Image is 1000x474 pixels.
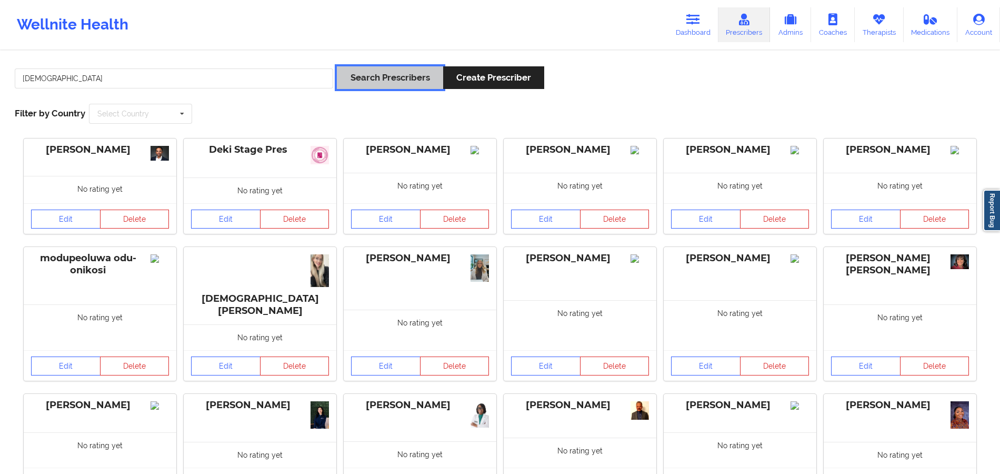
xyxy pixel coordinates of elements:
[311,146,329,164] img: 0483450a-f106-49e5-a06f-46585b8bd3b5_slack_1.jpg
[511,357,581,376] a: Edit
[631,146,649,154] img: Image%2Fplaceholer-image.png
[351,399,489,411] div: [PERSON_NAME]
[718,7,771,42] a: Prescribers
[443,66,544,89] button: Create Prescriber
[351,144,489,156] div: [PERSON_NAME]
[791,254,809,263] img: Image%2Fplaceholer-image.png
[831,252,969,276] div: [PERSON_NAME] [PERSON_NAME]
[344,173,496,204] div: No rating yet
[471,401,489,428] img: 60c260a9-df35-4081-a512-6c535907ed8d_IMG_5227.JPG
[957,7,1000,42] a: Account
[351,210,421,229] a: Edit
[151,401,169,410] img: Image%2Fplaceholer-image.png
[191,399,329,411] div: [PERSON_NAME]
[631,254,649,263] img: Image%2Fplaceholer-image.png
[191,252,329,317] div: [DEMOGRAPHIC_DATA][PERSON_NAME]
[511,144,649,156] div: [PERSON_NAME]
[664,300,816,350] div: No rating yet
[671,144,809,156] div: [PERSON_NAME]
[260,357,329,376] button: Delete
[664,432,816,468] div: No rating yet
[900,210,969,229] button: Delete
[311,254,329,287] img: 0052e3ff-777b-4aca-b0e1-080d590c5aa1_IMG_7016.JPG
[900,357,969,376] button: Delete
[311,401,329,429] img: 0c07b121-1ba3-44a2-b0e4-797886aa7ab8_DSC00870.jpg
[420,210,489,229] button: Delete
[337,66,443,89] button: Search Prescribers
[671,210,741,229] a: Edit
[191,210,261,229] a: Edit
[511,252,649,264] div: [PERSON_NAME]
[740,210,809,229] button: Delete
[351,252,489,264] div: [PERSON_NAME]
[31,399,169,411] div: [PERSON_NAME]
[100,357,169,376] button: Delete
[904,7,958,42] a: Medications
[855,7,904,42] a: Therapists
[351,357,421,376] a: Edit
[664,173,816,204] div: No rating yet
[184,442,336,468] div: No rating yet
[671,399,809,411] div: [PERSON_NAME]
[471,254,489,282] img: 7794b820-3688-45ec-81e0-f9b79cbbaf67_IMG_9524.png
[671,357,741,376] a: Edit
[504,173,656,204] div: No rating yet
[811,7,855,42] a: Coaches
[824,304,976,351] div: No rating yet
[580,357,649,376] button: Delete
[24,432,176,468] div: No rating yet
[15,108,85,118] span: Filter by Country
[831,357,901,376] a: Edit
[951,146,969,154] img: Image%2Fplaceholer-image.png
[191,357,261,376] a: Edit
[511,210,581,229] a: Edit
[31,357,101,376] a: Edit
[184,324,336,350] div: No rating yet
[831,144,969,156] div: [PERSON_NAME]
[24,176,176,204] div: No rating yet
[580,210,649,229] button: Delete
[97,110,149,117] div: Select Country
[260,210,329,229] button: Delete
[791,401,809,410] img: 641d0911-00fb-4ca2-9c67-949d15c79eff_
[983,190,1000,231] a: Report Bug
[831,399,969,411] div: [PERSON_NAME]
[631,401,649,420] img: 9526670d-59d5-429f-943e-39a8e8292907_profile_pic.png
[504,300,656,350] div: No rating yet
[344,310,496,350] div: No rating yet
[420,357,489,376] button: Delete
[831,210,901,229] a: Edit
[824,173,976,204] div: No rating yet
[770,7,811,42] a: Admins
[344,441,496,468] div: No rating yet
[15,68,333,88] input: Search Keywords
[504,438,656,468] div: No rating yet
[824,442,976,468] div: No rating yet
[31,144,169,156] div: [PERSON_NAME]
[151,254,169,263] img: Image%2Fplaceholer-image.png
[151,146,169,161] img: ee46b579-6dda-4ebc-84ff-89c25734b56f_Ragavan_Mahadevan29816-Edit-WEB_VERSION_Chris_Gillett_Housto...
[668,7,718,42] a: Dashboard
[31,210,101,229] a: Edit
[791,146,809,154] img: Image%2Fplaceholer-image.png
[951,401,969,429] img: 1c792011-999c-4d7e-ad36-5ebe1895017e_IMG_1805.jpeg
[671,252,809,264] div: [PERSON_NAME]
[100,210,169,229] button: Delete
[191,144,329,156] div: Deki Stage Pres
[511,399,649,411] div: [PERSON_NAME]
[184,177,336,203] div: No rating yet
[31,252,169,276] div: modupeoluwa odu-onikosi
[951,254,969,270] img: b771a42b-fc9e-4ceb-9ddb-fef474ab97c3_Vanessa_professional.01.15.2020.jpg
[24,304,176,351] div: No rating yet
[740,357,809,376] button: Delete
[471,146,489,154] img: Image%2Fplaceholer-image.png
